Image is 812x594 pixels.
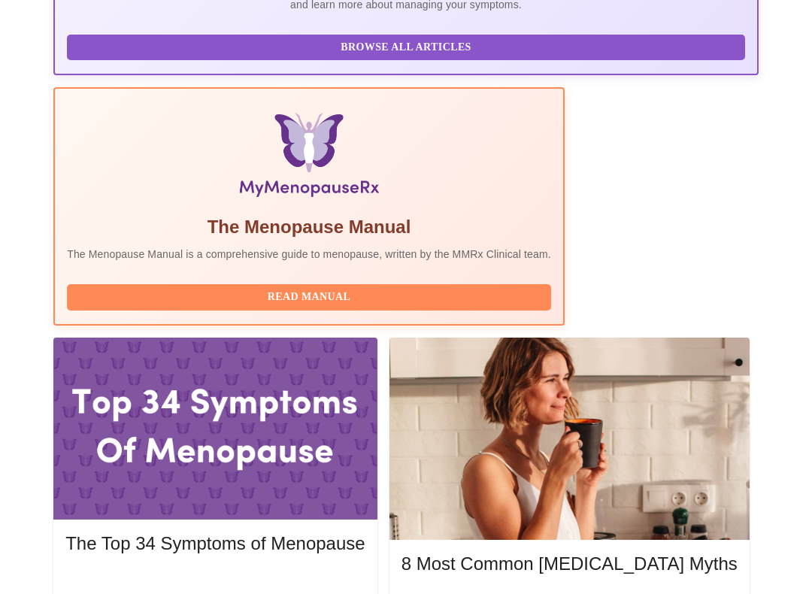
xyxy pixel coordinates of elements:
[67,215,551,239] h5: The Menopause Manual
[401,552,738,576] h5: 8 Most Common [MEDICAL_DATA] Myths
[67,284,551,311] button: Read Manual
[67,35,745,61] button: Browse All Articles
[67,39,749,52] a: Browse All Articles
[80,573,350,592] span: Read More
[65,574,368,587] a: Read More
[67,289,555,302] a: Read Manual
[144,113,474,203] img: Menopause Manual
[65,532,365,556] h5: The Top 34 Symptoms of Menopause
[82,38,730,57] span: Browse All Articles
[82,288,536,307] span: Read Manual
[67,247,551,262] p: The Menopause Manual is a comprehensive guide to menopause, written by the MMRx Clinical team.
